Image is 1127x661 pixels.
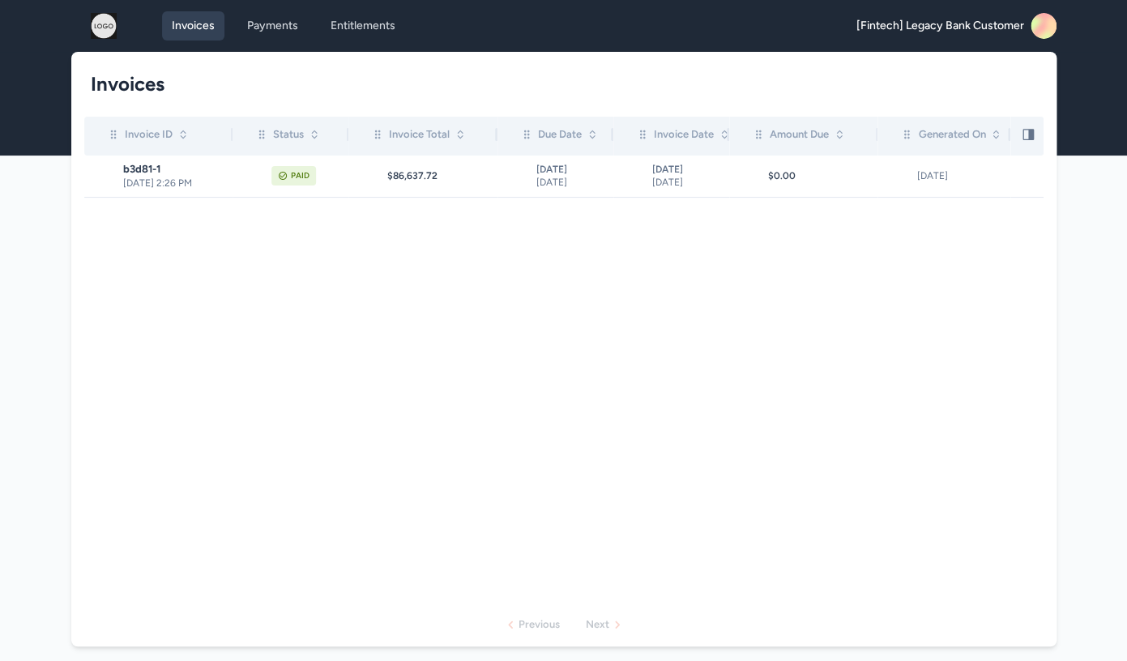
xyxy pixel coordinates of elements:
span: $0.00 [768,169,796,182]
span: [DATE] [652,176,725,189]
a: Entitlements [321,11,405,41]
span: [DATE] [536,176,609,189]
span: [DATE] [536,163,609,176]
div: Next [586,616,609,633]
div: scrollable content [84,117,1044,206]
div: Generated On [900,126,1001,143]
span: [Fintech] Legacy Bank Customer [856,18,1024,34]
h1: Invoices [91,71,1024,97]
span: [DATE] 2:26 PM [123,177,233,190]
nav: Pagination [84,603,1044,646]
div: Paid [291,169,309,182]
a: Payments [237,11,308,41]
div: Previous [519,616,560,633]
img: logo.png [78,13,130,39]
div: Invoice Total [371,126,466,143]
div: Status [255,126,320,143]
td: [DATE] [877,156,1010,197]
div: Due Date [520,126,598,143]
a: [Fintech] Legacy Bank Customer [856,13,1057,39]
span: b3d81-1 [123,163,233,176]
div: Invoice Date [636,126,730,143]
div: Invoice ID [107,126,189,143]
div: $86,637.72 [387,169,497,182]
div: Amount Due [752,126,845,143]
a: Invoices [162,11,224,41]
span: [DATE] [652,163,725,176]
